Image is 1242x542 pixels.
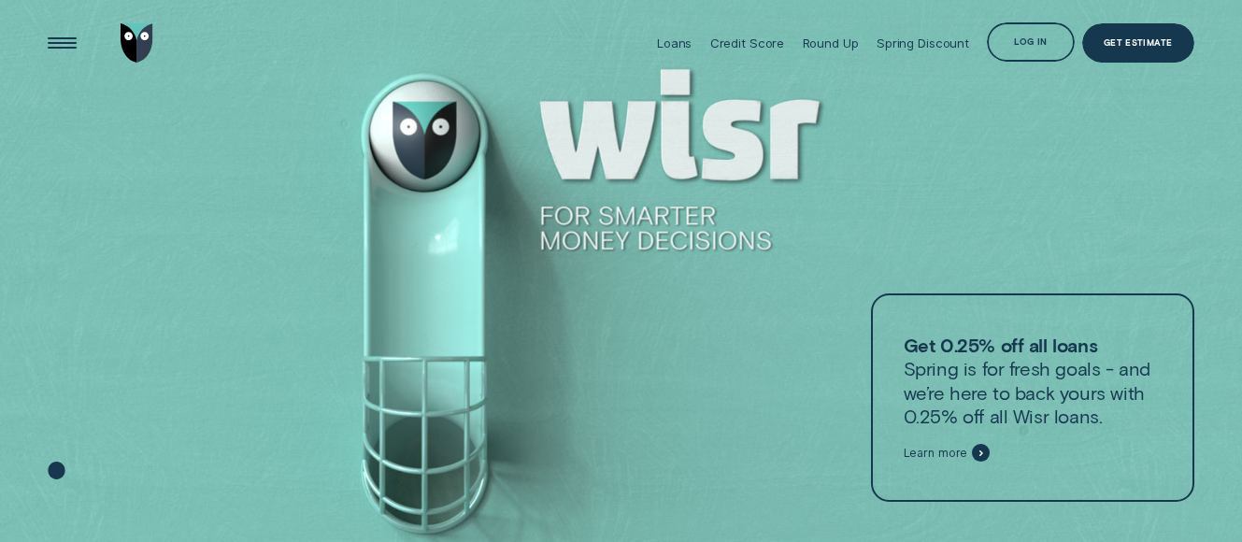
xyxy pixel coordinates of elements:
p: Spring is for fresh goals - and we’re here to back yours with 0.25% off all Wisr loans. [904,334,1162,428]
strong: Get 0.25% off all loans [904,334,1098,356]
div: Credit Score [710,36,784,50]
div: Round Up [803,36,859,50]
a: Get Estimate [1082,23,1194,63]
button: Open Menu [43,23,82,63]
span: Learn more [904,446,968,461]
div: Loans [657,36,692,50]
div: Spring Discount [877,36,969,50]
img: Wisr [121,23,153,63]
a: Get 0.25% off all loansSpring is for fresh goals - and we’re here to back yours with 0.25% off al... [871,293,1194,501]
button: Log in [987,22,1074,62]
